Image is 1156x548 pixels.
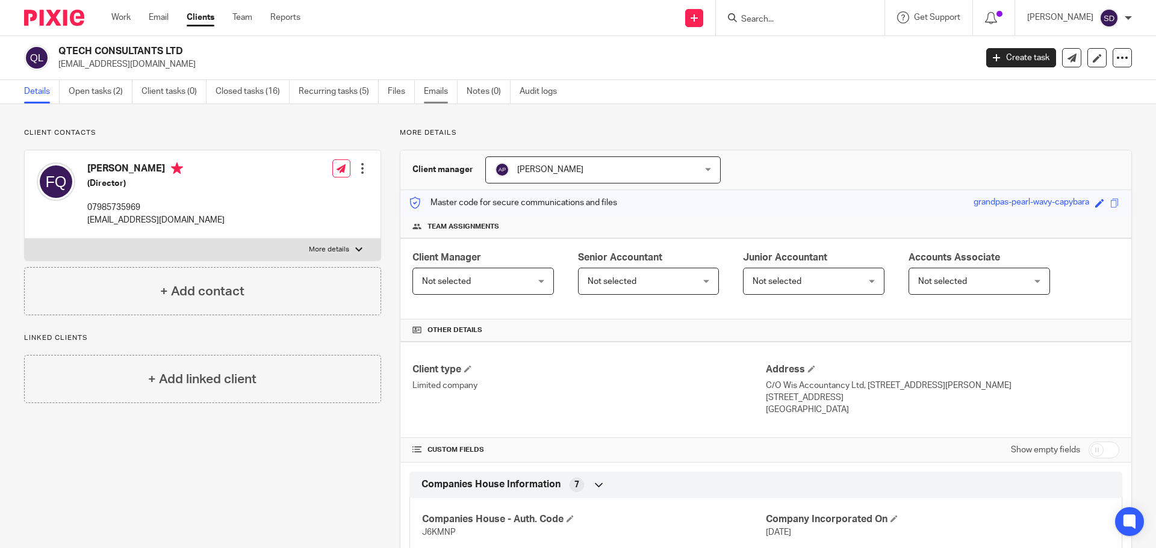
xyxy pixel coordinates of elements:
[766,404,1119,416] p: [GEOGRAPHIC_DATA]
[766,363,1119,376] h4: Address
[171,162,183,174] i: Primary
[422,513,766,526] h4: Companies House - Auth. Code
[24,80,60,103] a: Details
[409,197,617,209] p: Master code for secure communications and files
[412,363,766,376] h4: Client type
[427,325,482,335] span: Other details
[421,478,561,491] span: Companies House Information
[412,380,766,392] p: Limited company
[149,11,169,23] a: Email
[309,245,349,254] p: More details
[986,48,1056,67] a: Create task
[578,253,662,262] span: Senior Accountant
[69,80,132,103] a: Open tasks (2)
[412,164,473,176] h3: Client manager
[58,58,968,70] p: [EMAIL_ADDRESS][DOMAIN_NAME]
[412,253,481,262] span: Client Manager
[495,162,509,177] img: svg%3E
[232,11,252,23] a: Team
[588,277,636,286] span: Not selected
[87,162,225,177] h4: [PERSON_NAME]
[299,80,379,103] a: Recurring tasks (5)
[918,277,967,286] span: Not selected
[1027,11,1093,23] p: [PERSON_NAME]
[87,177,225,189] h5: (Director)
[517,165,583,174] span: [PERSON_NAME]
[111,11,131,23] a: Work
[24,10,84,26] img: Pixie
[58,45,786,58] h2: QTECH CONSULTANTS LTD
[87,202,225,214] p: 07985735969
[87,214,225,226] p: [EMAIL_ADDRESS][DOMAIN_NAME]
[187,11,214,23] a: Clients
[974,196,1089,210] div: grandpas-pearl-wavy-capybara
[24,45,49,70] img: svg%3E
[148,370,256,389] h4: + Add linked client
[422,528,456,537] span: J6KMNP
[160,282,244,301] h4: + Add contact
[24,128,381,138] p: Client contacts
[909,253,1000,262] span: Accounts Associate
[427,222,499,232] span: Team assignments
[400,128,1132,138] p: More details
[766,528,791,537] span: [DATE]
[766,380,1119,392] p: C/O Wis Accountancy Ltd, [STREET_ADDRESS][PERSON_NAME]
[914,13,960,22] span: Get Support
[467,80,511,103] a: Notes (0)
[740,14,848,25] input: Search
[743,253,827,262] span: Junior Accountant
[753,277,801,286] span: Not selected
[388,80,415,103] a: Files
[422,277,471,286] span: Not selected
[141,80,207,103] a: Client tasks (0)
[766,513,1110,526] h4: Company Incorporated On
[424,80,458,103] a: Emails
[412,445,766,455] h4: CUSTOM FIELDS
[270,11,300,23] a: Reports
[520,80,566,103] a: Audit logs
[1099,8,1119,28] img: svg%3E
[1011,444,1080,456] label: Show empty fields
[766,392,1119,404] p: [STREET_ADDRESS]
[574,479,579,491] span: 7
[24,333,381,343] p: Linked clients
[216,80,290,103] a: Closed tasks (16)
[37,162,75,201] img: svg%3E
